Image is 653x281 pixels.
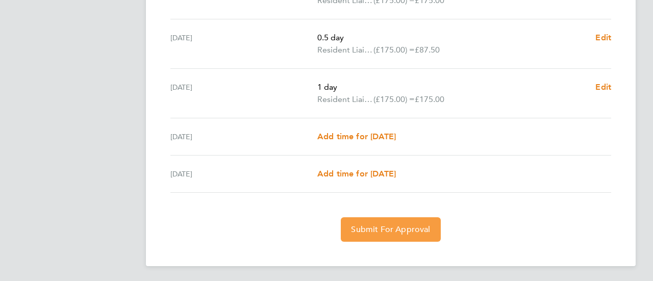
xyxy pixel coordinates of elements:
[415,45,440,55] span: £87.50
[317,169,396,178] span: Add time for [DATE]
[595,32,611,44] a: Edit
[317,32,587,44] p: 0.5 day
[373,94,415,104] span: (£175.00) =
[317,81,587,93] p: 1 day
[170,32,317,56] div: [DATE]
[373,45,415,55] span: (£175.00) =
[317,131,396,143] a: Add time for [DATE]
[351,224,430,235] span: Submit For Approval
[170,81,317,106] div: [DATE]
[415,94,444,104] span: £175.00
[170,168,317,180] div: [DATE]
[317,132,396,141] span: Add time for [DATE]
[341,217,440,242] button: Submit For Approval
[317,168,396,180] a: Add time for [DATE]
[317,44,373,56] span: Resident Liaison
[595,82,611,92] span: Edit
[595,33,611,42] span: Edit
[317,93,373,106] span: Resident Liaison
[170,131,317,143] div: [DATE]
[595,81,611,93] a: Edit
